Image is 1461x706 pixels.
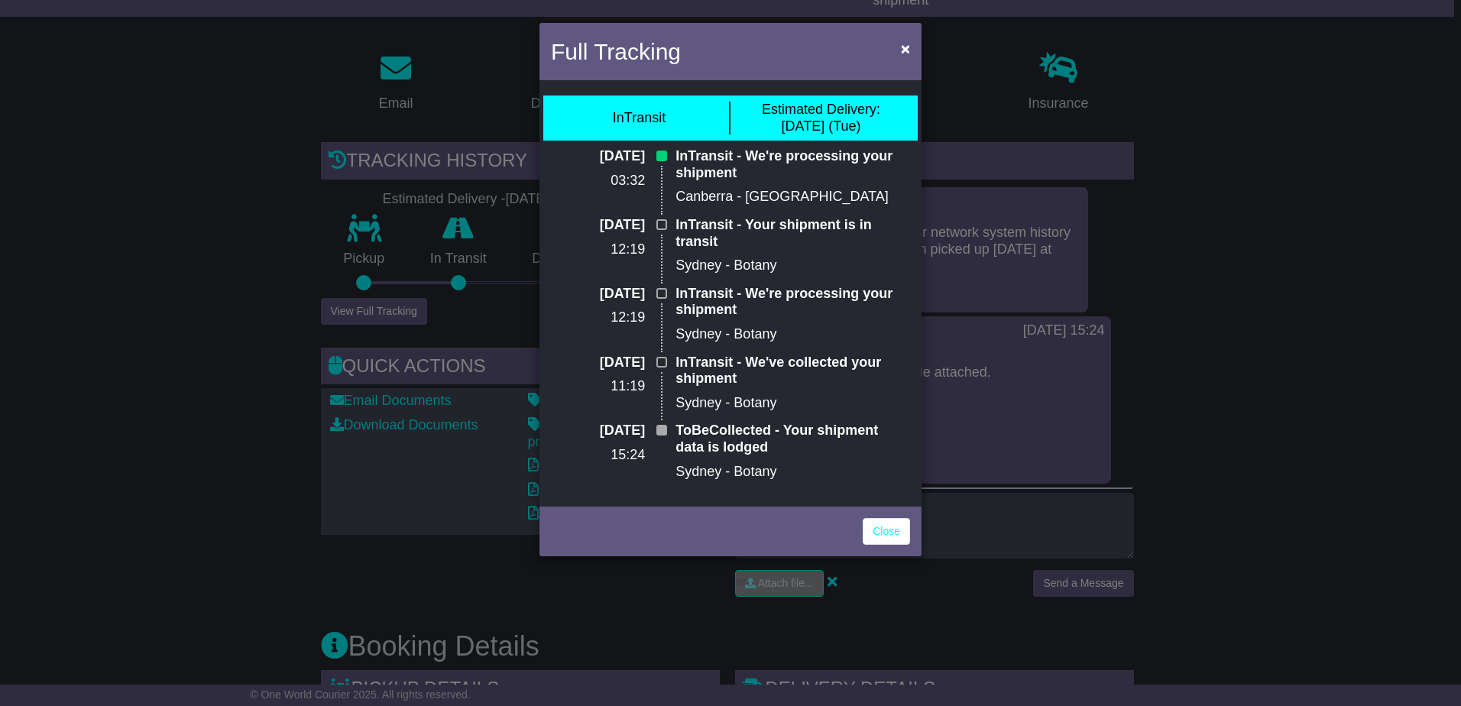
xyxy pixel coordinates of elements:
[893,33,918,64] button: Close
[675,189,910,206] p: Canberra - [GEOGRAPHIC_DATA]
[551,286,645,303] p: [DATE]
[675,257,910,274] p: Sydney - Botany
[675,326,910,343] p: Sydney - Botany
[551,447,645,464] p: 15:24
[551,173,645,189] p: 03:32
[551,241,645,258] p: 12:19
[551,34,681,69] h4: Full Tracking
[551,148,645,165] p: [DATE]
[613,110,666,127] div: InTransit
[675,217,910,250] p: InTransit - Your shipment is in transit
[675,148,910,181] p: InTransit - We're processing your shipment
[551,378,645,395] p: 11:19
[675,395,910,412] p: Sydney - Botany
[675,423,910,455] p: ToBeCollected - Your shipment data is lodged
[762,102,880,134] div: [DATE] (Tue)
[551,309,645,326] p: 12:19
[675,464,910,481] p: Sydney - Botany
[551,423,645,439] p: [DATE]
[863,518,910,545] a: Close
[551,217,645,234] p: [DATE]
[551,355,645,371] p: [DATE]
[675,355,910,387] p: InTransit - We've collected your shipment
[762,102,880,117] span: Estimated Delivery:
[675,286,910,319] p: InTransit - We're processing your shipment
[901,40,910,57] span: ×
